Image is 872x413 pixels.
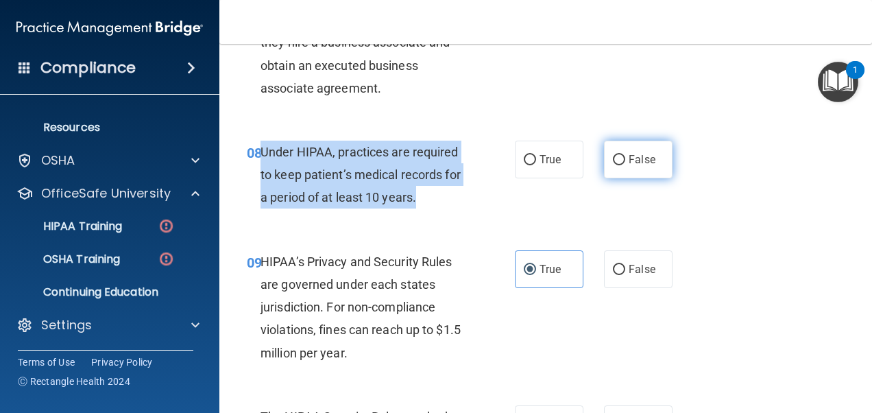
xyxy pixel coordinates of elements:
a: Privacy Policy [91,355,153,369]
h4: Compliance [40,58,136,78]
span: 09 [247,255,262,271]
span: Under HIPAA, practices are required to keep patient’s medical records for a period of at least 10... [261,145,461,204]
span: True [540,153,561,166]
span: False [629,263,655,276]
p: Documents and Policies [9,88,196,102]
p: OfficeSafe University [41,185,171,202]
div: 1 [853,70,858,88]
span: False [629,153,655,166]
a: OSHA [16,152,199,169]
p: Continuing Education [9,285,196,299]
input: False [613,155,625,165]
input: True [524,155,536,165]
p: OSHA Training [9,252,120,266]
button: Open Resource Center, 1 new notification [818,62,858,102]
input: False [613,265,625,275]
img: PMB logo [16,14,203,42]
span: 08 [247,145,262,161]
p: HIPAA Training [9,220,122,233]
p: Resources [9,121,196,134]
p: OSHA [41,152,75,169]
p: Settings [41,317,92,333]
a: Settings [16,317,199,333]
input: True [524,265,536,275]
span: Ⓒ Rectangle Health 2024 [18,375,130,388]
span: True [540,263,561,276]
span: HIPAA’s Privacy and Security Rules are governed under each states jurisdiction. For non-complianc... [261,255,461,360]
a: OfficeSafe University [16,185,199,202]
img: danger-circle.6113f641.png [158,217,175,235]
img: danger-circle.6113f641.png [158,250,175,268]
iframe: Drift Widget Chat Controller [803,318,856,370]
a: Terms of Use [18,355,75,369]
